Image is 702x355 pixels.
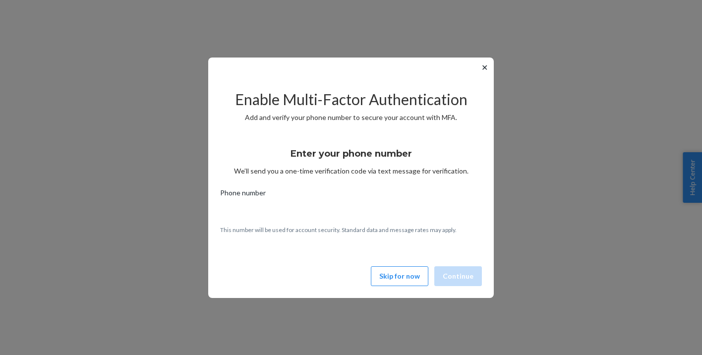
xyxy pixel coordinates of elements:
p: This number will be used for account security. Standard data and message rates may apply. [220,226,482,234]
div: We’ll send you a one-time verification code via text message for verification. [220,139,482,176]
span: Phone number [220,188,266,202]
button: Continue [434,266,482,286]
h2: Enable Multi-Factor Authentication [220,91,482,108]
h3: Enter your phone number [291,147,412,160]
button: Skip for now [371,266,428,286]
p: Add and verify your phone number to secure your account with MFA. [220,113,482,122]
button: ✕ [479,61,490,73]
